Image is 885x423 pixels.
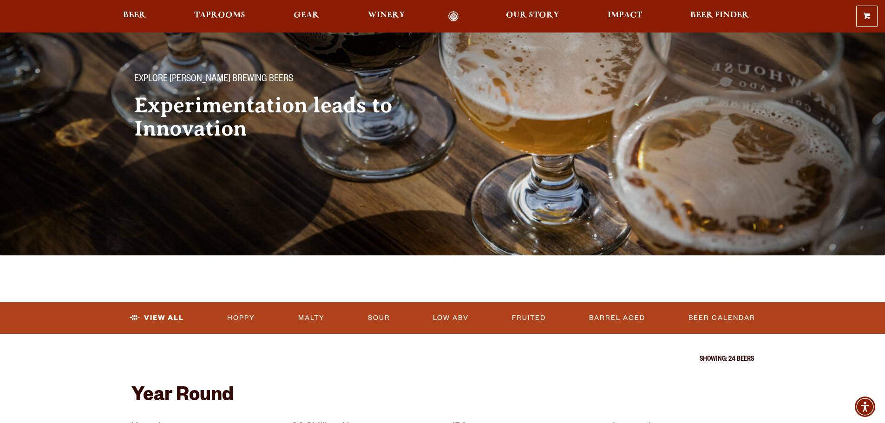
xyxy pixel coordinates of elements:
span: Winery [368,12,405,19]
span: Beer Finder [690,12,749,19]
a: Winery [362,11,411,22]
span: Gear [294,12,319,19]
a: Beer Calendar [685,307,759,329]
a: Hoppy [223,307,259,329]
a: Beer [117,11,152,22]
a: Malty [295,307,328,329]
a: Barrel Aged [585,307,649,329]
a: Beer Finder [684,11,755,22]
span: Beer [123,12,146,19]
p: Showing: 24 Beers [131,356,754,364]
span: Our Story [506,12,559,19]
a: Odell Home [436,11,471,22]
a: Our Story [500,11,565,22]
a: Fruited [508,307,550,329]
div: Accessibility Menu [855,397,875,417]
a: Low ABV [429,307,472,329]
a: Gear [288,11,325,22]
a: Impact [602,11,648,22]
a: View All [126,307,188,329]
h2: Experimentation leads to Innovation [134,93,424,140]
h2: Year Round [131,386,754,408]
span: Impact [608,12,642,19]
a: Sour [364,307,394,329]
span: Explore [PERSON_NAME] Brewing Beers [134,74,293,86]
a: Taprooms [188,11,251,22]
span: Taprooms [194,12,245,19]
